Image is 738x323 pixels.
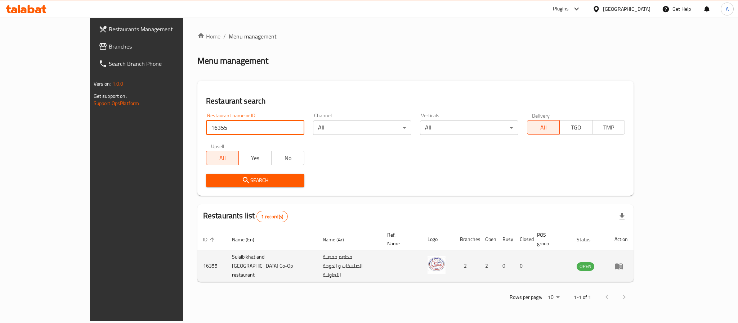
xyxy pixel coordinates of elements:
[203,235,217,244] span: ID
[271,151,304,165] button: No
[112,79,124,88] span: 1.0.0
[223,32,226,41] li: /
[93,21,213,38] a: Restaurants Management
[387,231,413,248] span: Ref. Name
[614,262,628,270] div: Menu
[197,55,268,67] h2: Menu management
[242,153,269,163] span: Yes
[479,228,497,250] th: Open
[454,228,479,250] th: Branches
[232,235,264,244] span: Name (En)
[257,213,287,220] span: 1 record(s)
[94,99,139,108] a: Support.OpsPlatform
[497,228,514,250] th: Busy
[559,120,592,135] button: TGO
[238,151,272,165] button: Yes
[530,122,557,133] span: All
[422,228,454,250] th: Logo
[726,5,729,13] span: A
[203,210,288,222] h2: Restaurants list
[256,211,288,222] div: Total records count
[197,228,634,282] table: enhanced table
[609,228,634,250] th: Action
[574,293,591,302] p: 1-1 of 1
[274,153,301,163] span: No
[497,250,514,282] td: 0
[109,59,207,68] span: Search Branch Phone
[317,250,382,282] td: مطعم جمعية الصليبخات و الدوحة التعاونية
[313,120,411,135] div: All
[537,231,563,248] span: POS group
[229,32,277,41] span: Menu management
[577,262,594,270] span: OPEN
[209,153,236,163] span: All
[613,208,631,225] div: Export file
[592,120,625,135] button: TMP
[226,250,317,282] td: Sulaibikhat and [GEOGRAPHIC_DATA] Co-Op restaurant
[428,256,446,274] img: Sulaibikhat and Doha Co-Op restaurant
[206,151,239,165] button: All
[454,250,479,282] td: 2
[109,42,207,51] span: Branches
[514,228,531,250] th: Closed
[514,250,531,282] td: 0
[563,122,590,133] span: TGO
[553,5,569,13] div: Plugins
[206,96,625,106] h2: Restaurant search
[577,235,600,244] span: Status
[109,25,207,33] span: Restaurants Management
[206,120,304,135] input: Search for restaurant name or ID..
[211,144,224,149] label: Upsell
[479,250,497,282] td: 2
[545,292,562,303] div: Rows per page:
[212,176,299,185] span: Search
[595,122,622,133] span: TMP
[206,174,304,187] button: Search
[510,293,542,302] p: Rows per page:
[94,79,111,88] span: Version:
[93,38,213,55] a: Branches
[603,5,650,13] div: [GEOGRAPHIC_DATA]
[94,91,127,101] span: Get support on:
[532,113,550,118] label: Delivery
[323,235,353,244] span: Name (Ar)
[197,32,634,41] nav: breadcrumb
[93,55,213,72] a: Search Branch Phone
[420,120,518,135] div: All
[527,120,560,135] button: All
